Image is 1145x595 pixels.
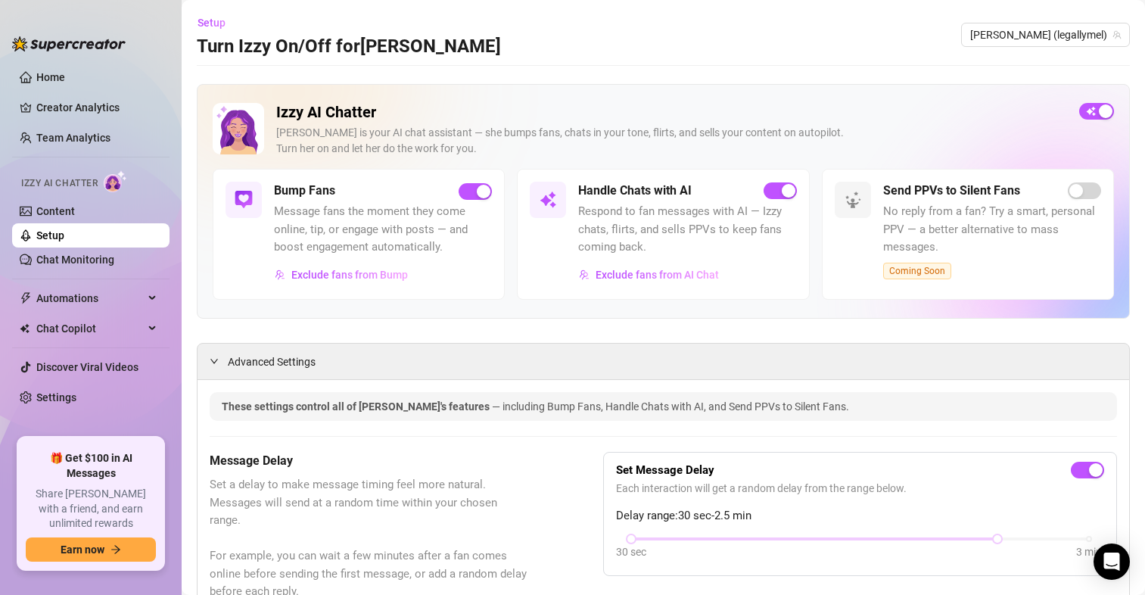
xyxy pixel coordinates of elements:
span: Izzy AI Chatter [21,176,98,191]
span: Respond to fan messages with AI — Izzy chats, flirts, and sells PPVs to keep fans coming back. [578,203,796,257]
span: Coming Soon [883,263,951,279]
strong: Set Message Delay [616,463,714,477]
a: Setup [36,229,64,241]
div: 30 sec [616,544,646,560]
span: Melanie (legallymel) [970,23,1121,46]
button: Exclude fans from AI Chat [578,263,720,287]
h5: Send PPVs to Silent Fans [883,182,1020,200]
a: Content [36,205,75,217]
span: No reply from a fan? Try a smart, personal PPV — a better alternative to mass messages. [883,203,1101,257]
h2: Izzy AI Chatter [276,103,1067,122]
div: Open Intercom Messenger [1094,544,1130,580]
a: Creator Analytics [36,95,157,120]
span: expanded [210,357,219,366]
img: Izzy AI Chatter [213,103,264,154]
span: Delay range: 30 sec - 2.5 min [616,507,1104,525]
span: arrow-right [110,544,121,555]
span: 🎁 Get $100 in AI Messages [26,451,156,481]
img: svg%3e [539,191,557,209]
span: Setup [198,17,226,29]
img: logo-BBDzfeDw.svg [12,36,126,51]
span: Share [PERSON_NAME] with a friend, and earn unlimited rewards [26,487,156,531]
span: Automations [36,286,144,310]
a: Chat Monitoring [36,254,114,266]
span: Advanced Settings [228,354,316,370]
h5: Message Delay [210,452,527,470]
img: Chat Copilot [20,323,30,334]
button: Setup [197,11,238,35]
h5: Handle Chats with AI [578,182,692,200]
div: expanded [210,353,228,369]
button: Earn nowarrow-right [26,537,156,562]
span: thunderbolt [20,292,32,304]
span: Exclude fans from Bump [291,269,408,281]
a: Settings [36,391,76,403]
div: 3 min [1076,544,1102,560]
span: Message fans the moment they come online, tip, or engage with posts — and boost engagement automa... [274,203,492,257]
img: svg%3e [579,269,590,280]
h3: Turn Izzy On/Off for [PERSON_NAME] [197,35,501,59]
a: Team Analytics [36,132,110,144]
img: svg%3e [235,191,253,209]
span: Chat Copilot [36,316,144,341]
img: svg%3e [844,191,862,209]
div: [PERSON_NAME] is your AI chat assistant — she bumps fans, chats in your tone, flirts, and sells y... [276,125,1067,157]
span: These settings control all of [PERSON_NAME]'s features [222,400,492,413]
span: Earn now [61,544,104,556]
img: svg%3e [275,269,285,280]
span: team [1112,30,1122,39]
a: Home [36,71,65,83]
h5: Bump Fans [274,182,335,200]
img: AI Chatter [104,170,127,192]
span: — including Bump Fans, Handle Chats with AI, and Send PPVs to Silent Fans. [492,400,849,413]
a: Discover Viral Videos [36,361,138,373]
span: Exclude fans from AI Chat [596,269,719,281]
span: Each interaction will get a random delay from the range below. [616,480,1104,497]
button: Exclude fans from Bump [274,263,409,287]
